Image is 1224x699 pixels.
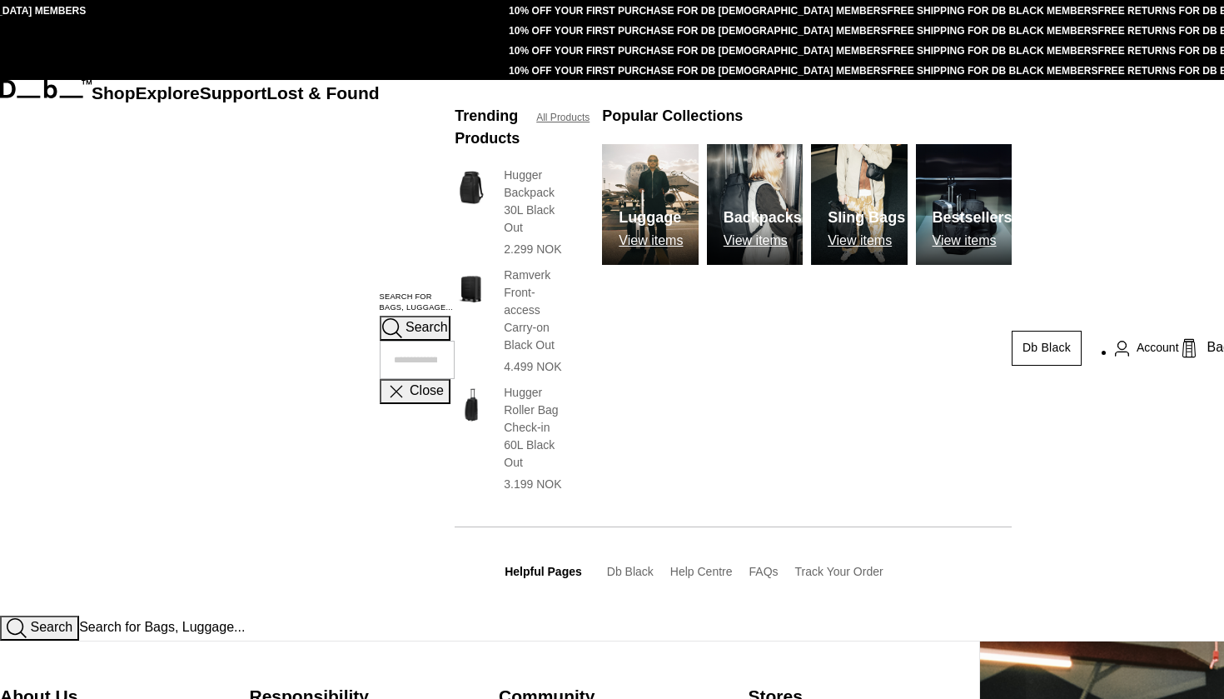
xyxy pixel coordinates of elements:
p: View items [828,233,905,248]
a: Db Black [1012,331,1082,366]
h3: Bestsellers [933,207,1013,229]
h3: Helpful Pages [505,563,582,581]
a: Account [1115,338,1179,358]
img: Db [811,144,907,265]
img: Db [602,144,698,265]
a: Explore [136,83,200,102]
span: Search [30,620,72,634]
span: Search [406,321,448,335]
a: FREE SHIPPING FOR DB BLACK MEMBERS [888,45,1098,57]
a: Db Black [607,565,654,578]
h3: Hugger Roller Bag Check-in 60L Black Out [504,384,569,472]
label: Search for Bags, Luggage... [380,292,455,315]
a: Db Luggage View items [602,144,698,265]
a: Lost & Found [266,83,379,102]
h3: Popular Collections [602,105,743,127]
h3: Luggage [619,207,683,229]
a: Ramverk Front-access Carry-on Black Out Ramverk Front-access Carry-on Black Out 4.499 NOK [455,267,569,376]
h3: Trending Products [455,105,520,150]
h3: Backpacks [724,207,802,229]
a: Db Bestsellers View items [916,144,1012,265]
a: Shop [92,83,136,102]
span: 4.499 NOK [504,360,561,373]
span: Close [410,384,444,398]
a: 10% OFF YOUR FIRST PURCHASE FOR DB [DEMOGRAPHIC_DATA] MEMBERS [509,45,887,57]
a: Db Sling Bags View items [811,144,907,265]
span: 3.199 NOK [504,477,561,491]
a: 10% OFF YOUR FIRST PURCHASE FOR DB [DEMOGRAPHIC_DATA] MEMBERS [509,65,887,77]
a: FAQs [749,565,779,578]
button: Search [380,316,450,341]
span: 2.299 NOK [504,242,561,256]
a: All Products [536,110,590,125]
img: Db [916,144,1012,265]
a: Track Your Order [795,565,883,578]
span: Account [1137,339,1179,357]
img: Hugger Backpack 30L Black Out [455,167,487,208]
img: Hugger Roller Bag Check-in 60L Black Out [455,384,487,426]
img: Ramverk Front-access Carry-on Black Out [455,267,487,308]
a: 10% OFF YOUR FIRST PURCHASE FOR DB [DEMOGRAPHIC_DATA] MEMBERS [509,25,887,37]
a: 10% OFF YOUR FIRST PURCHASE FOR DB [DEMOGRAPHIC_DATA] MEMBERS [509,5,887,17]
a: FREE SHIPPING FOR DB BLACK MEMBERS [888,25,1098,37]
a: Help Centre [670,565,733,578]
h3: Ramverk Front-access Carry-on Black Out [504,267,569,354]
a: Hugger Backpack 30L Black Out Hugger Backpack 30L Black Out 2.299 NOK [455,167,569,258]
p: View items [619,233,683,248]
a: FREE SHIPPING FOR DB BLACK MEMBERS [888,65,1098,77]
a: Db Backpacks View items [707,144,803,265]
h3: Sling Bags [828,207,905,229]
p: View items [724,233,802,248]
p: View items [933,233,1013,248]
a: Support [200,83,267,102]
h3: Hugger Backpack 30L Black Out [504,167,569,237]
nav: Main Navigation [92,80,380,616]
button: Close [380,379,450,404]
img: Db [707,144,803,265]
a: Hugger Roller Bag Check-in 60L Black Out Hugger Roller Bag Check-in 60L Black Out 3.199 NOK [455,384,569,493]
a: FREE SHIPPING FOR DB BLACK MEMBERS [888,5,1098,17]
